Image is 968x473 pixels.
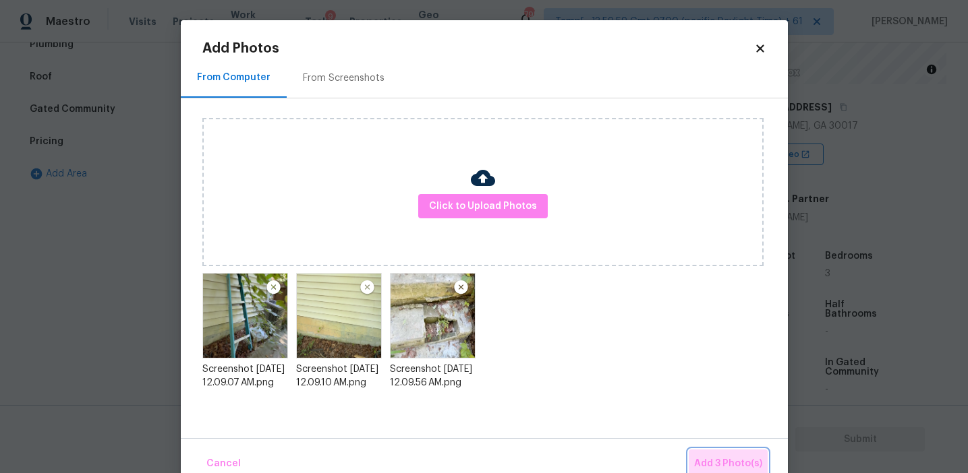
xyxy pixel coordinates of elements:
[429,198,537,215] span: Click to Upload Photos
[202,362,288,389] div: Screenshot [DATE] 12.09.07 AM.png
[197,71,271,84] div: From Computer
[418,194,548,219] button: Click to Upload Photos
[296,362,382,389] div: Screenshot [DATE] 12.09.10 AM.png
[303,71,385,85] div: From Screenshots
[390,362,476,389] div: Screenshot [DATE] 12.09.56 AM.png
[206,455,241,472] span: Cancel
[471,166,495,190] img: Cloud Upload Icon
[694,455,762,472] span: Add 3 Photo(s)
[202,42,754,55] h2: Add Photos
